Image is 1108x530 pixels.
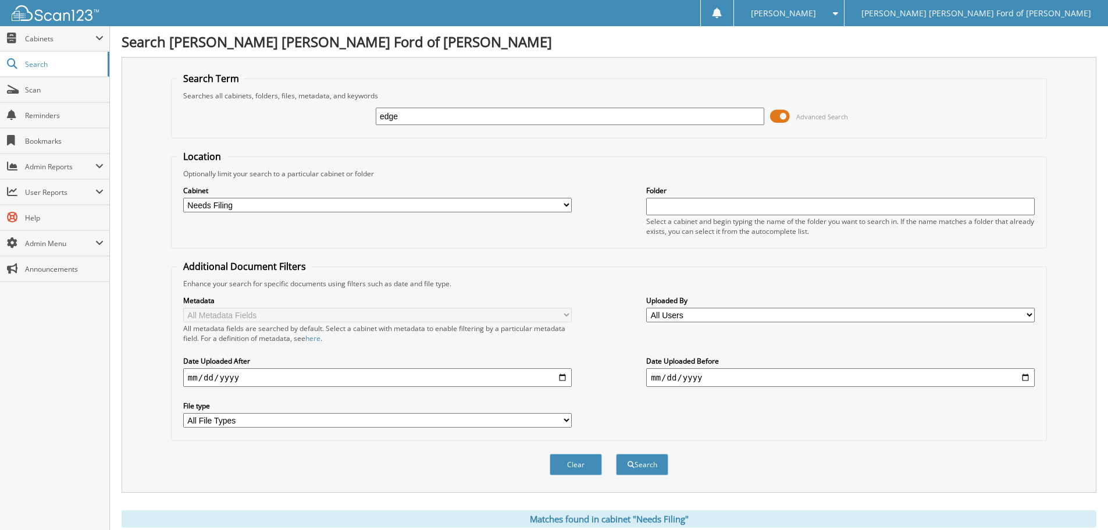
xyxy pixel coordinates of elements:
[25,264,104,274] span: Announcements
[646,186,1035,195] label: Folder
[122,510,1096,528] div: Matches found in cabinet "Needs Filing"
[646,296,1035,305] label: Uploaded By
[183,323,572,343] div: All metadata fields are searched by default. Select a cabinet with metadata to enable filtering b...
[183,186,572,195] label: Cabinet
[177,72,245,85] legend: Search Term
[25,162,95,172] span: Admin Reports
[183,356,572,366] label: Date Uploaded After
[177,279,1041,289] div: Enhance your search for specific documents using filters such as date and file type.
[183,368,572,387] input: start
[796,112,848,121] span: Advanced Search
[646,356,1035,366] label: Date Uploaded Before
[177,150,227,163] legend: Location
[861,10,1091,17] span: [PERSON_NAME] [PERSON_NAME] Ford of [PERSON_NAME]
[25,213,104,223] span: Help
[751,10,816,17] span: [PERSON_NAME]
[177,91,1041,101] div: Searches all cabinets, folders, files, metadata, and keywords
[122,32,1096,51] h1: Search [PERSON_NAME] [PERSON_NAME] Ford of [PERSON_NAME]
[12,5,99,21] img: scan123-logo-white.svg
[550,454,602,475] button: Clear
[305,333,320,343] a: here
[616,454,668,475] button: Search
[25,59,102,69] span: Search
[646,368,1035,387] input: end
[25,187,95,197] span: User Reports
[25,111,104,120] span: Reminders
[25,34,95,44] span: Cabinets
[183,401,572,411] label: File type
[25,136,104,146] span: Bookmarks
[25,239,95,248] span: Admin Menu
[177,260,312,273] legend: Additional Document Filters
[25,85,104,95] span: Scan
[646,216,1035,236] div: Select a cabinet and begin typing the name of the folder you want to search in. If the name match...
[183,296,572,305] label: Metadata
[177,169,1041,179] div: Optionally limit your search to a particular cabinet or folder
